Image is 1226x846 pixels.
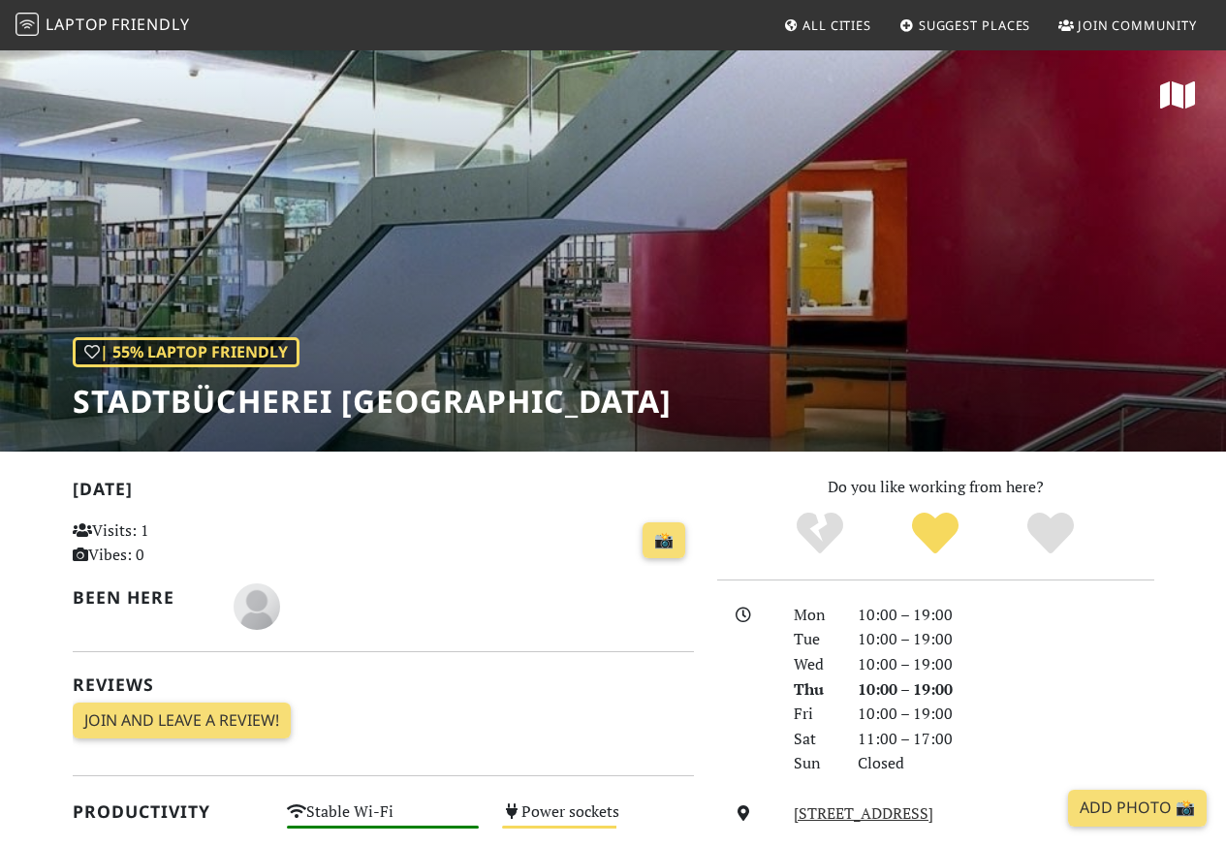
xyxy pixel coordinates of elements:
img: LaptopFriendly [16,13,39,36]
div: Fri [782,702,846,727]
div: 10:00 – 19:00 [846,627,1166,652]
h2: Productivity [73,801,265,822]
div: Closed [846,751,1166,776]
div: Sun [782,751,846,776]
p: Do you like working from here? [717,475,1154,500]
h2: Reviews [73,674,694,695]
div: 10:00 – 19:00 [846,603,1166,628]
a: All Cities [775,8,879,43]
a: Join Community [1051,8,1205,43]
div: 10:00 – 19:00 [846,702,1166,727]
div: Wed [782,652,846,677]
div: Stable Wi-Fi [275,798,490,844]
a: [STREET_ADDRESS] [794,802,933,824]
a: Add Photo 📸 [1068,790,1207,827]
div: Power sockets [490,798,706,844]
div: 11:00 – 17:00 [846,727,1166,752]
span: Suggest Places [919,16,1031,34]
a: LaptopFriendly LaptopFriendly [16,9,190,43]
span: Join Community [1078,16,1197,34]
div: Sat [782,727,846,752]
span: Laptop [46,14,109,35]
div: 10:00 – 19:00 [846,677,1166,703]
div: 10:00 – 19:00 [846,652,1166,677]
a: Suggest Places [892,8,1039,43]
div: Mon [782,603,846,628]
h2: Been here [73,587,210,608]
h2: [DATE] [73,479,694,507]
div: Tue [782,627,846,652]
a: 📸 [643,522,685,559]
span: Friendly [111,14,189,35]
div: Yes [878,510,993,558]
h1: Stadtbücherei [GEOGRAPHIC_DATA] [73,383,672,420]
span: All Cities [802,16,871,34]
p: Visits: 1 Vibes: 0 [73,518,265,568]
div: No [763,510,878,558]
img: blank-535327c66bd565773addf3077783bbfce4b00ec00e9fd257753287c682c7fa38.png [234,583,280,630]
div: Definitely! [992,510,1108,558]
div: | 55% Laptop Friendly [73,337,299,368]
div: Thu [782,677,846,703]
span: Pat McCaren [234,594,280,615]
a: Join and leave a review! [73,703,291,739]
